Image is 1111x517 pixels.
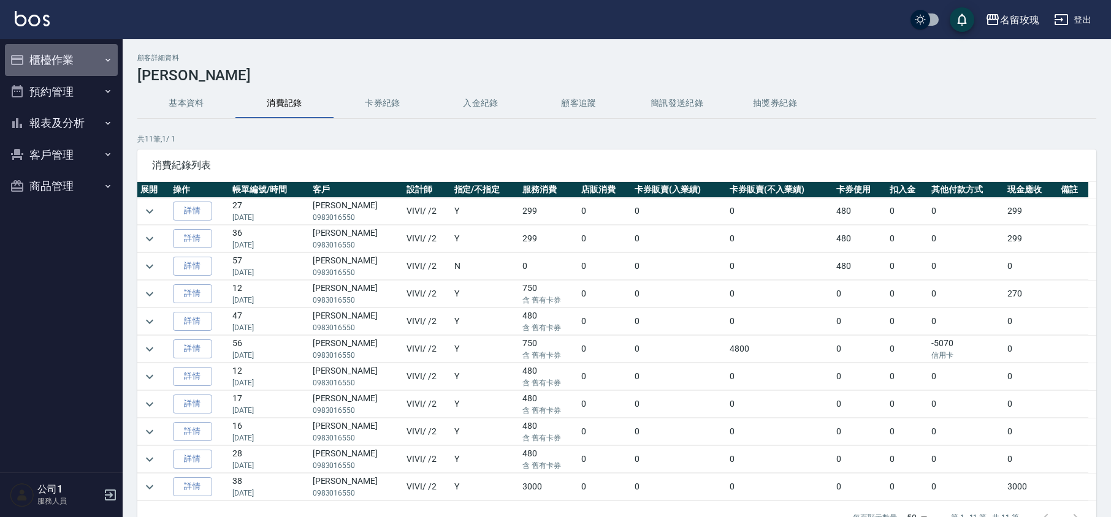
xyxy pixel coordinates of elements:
[928,446,1004,473] td: 0
[519,198,578,225] td: 299
[727,363,833,390] td: 0
[313,460,401,471] p: 0983016550
[140,285,159,303] button: expand row
[232,377,306,388] p: [DATE]
[403,198,451,225] td: VIVI / /2
[887,336,928,363] td: 0
[15,11,50,26] img: Logo
[632,225,727,252] td: 0
[403,391,451,418] td: VIVI / /2
[152,159,1082,172] span: 消費紀錄列表
[1004,253,1058,280] td: 0
[1004,281,1058,308] td: 270
[232,322,306,333] p: [DATE]
[727,182,833,198] th: 卡券販賣(不入業績)
[140,368,159,386] button: expand row
[522,322,575,333] p: 含 舊有卡券
[931,350,1001,361] p: 信用卡
[10,483,34,507] img: Person
[578,336,632,363] td: 0
[1004,336,1058,363] td: 0
[334,89,432,118] button: 卡券紀錄
[833,363,887,390] td: 0
[451,418,520,445] td: Y
[928,363,1004,390] td: 0
[451,363,520,390] td: Y
[173,339,212,358] a: 詳情
[928,281,1004,308] td: 0
[232,405,306,416] p: [DATE]
[313,212,401,223] p: 0983016550
[727,198,833,225] td: 0
[519,182,578,198] th: 服務消費
[578,308,632,335] td: 0
[310,336,404,363] td: [PERSON_NAME]
[833,253,887,280] td: 480
[229,391,309,418] td: 17
[1004,391,1058,418] td: 0
[522,377,575,388] p: 含 舊有卡券
[519,363,578,390] td: 480
[928,391,1004,418] td: 0
[833,446,887,473] td: 0
[403,253,451,280] td: VIVI / /2
[232,295,306,306] p: [DATE]
[137,182,170,198] th: 展開
[173,394,212,413] a: 詳情
[887,182,928,198] th: 扣入金
[632,474,727,500] td: 0
[1004,474,1058,500] td: 3000
[833,281,887,308] td: 0
[578,474,632,500] td: 0
[530,89,628,118] button: 顧客追蹤
[578,446,632,473] td: 0
[173,477,212,496] a: 詳情
[632,363,727,390] td: 0
[1004,308,1058,335] td: 0
[727,308,833,335] td: 0
[451,336,520,363] td: Y
[310,308,404,335] td: [PERSON_NAME]
[519,446,578,473] td: 480
[313,240,401,251] p: 0983016550
[229,308,309,335] td: 47
[173,367,212,386] a: 詳情
[928,474,1004,500] td: 0
[310,446,404,473] td: [PERSON_NAME]
[980,7,1044,32] button: 名留玫瑰
[403,363,451,390] td: VIVI / /2
[632,308,727,335] td: 0
[451,198,520,225] td: Y
[229,198,309,225] td: 27
[403,281,451,308] td: VIVI / /2
[310,391,404,418] td: [PERSON_NAME]
[137,67,1096,84] h3: [PERSON_NAME]
[632,253,727,280] td: 0
[140,312,159,331] button: expand row
[578,225,632,252] td: 0
[235,89,334,118] button: 消費記錄
[1004,225,1058,252] td: 299
[232,267,306,278] p: [DATE]
[833,182,887,198] th: 卡券使用
[522,295,575,306] p: 含 舊有卡券
[451,391,520,418] td: Y
[727,336,833,363] td: 4800
[229,182,309,198] th: 帳單編號/時間
[928,182,1004,198] th: 其他付款方式
[519,474,578,500] td: 3000
[632,446,727,473] td: 0
[403,474,451,500] td: VIVI / /2
[726,89,824,118] button: 抽獎券紀錄
[519,308,578,335] td: 480
[833,474,887,500] td: 0
[887,391,928,418] td: 0
[229,363,309,390] td: 12
[173,450,212,469] a: 詳情
[451,308,520,335] td: Y
[578,182,632,198] th: 店販消費
[887,418,928,445] td: 0
[727,253,833,280] td: 0
[140,478,159,496] button: expand row
[451,281,520,308] td: Y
